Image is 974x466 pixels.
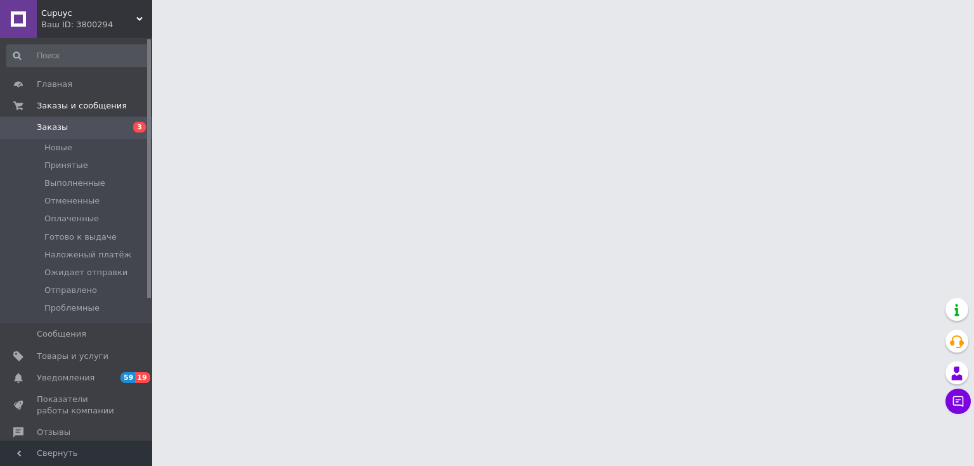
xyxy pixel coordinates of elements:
[37,79,72,90] span: Главная
[44,231,117,243] span: Готово к выдаче
[945,389,971,414] button: Чат с покупателем
[6,44,150,67] input: Поиск
[37,394,117,417] span: Показатели работы компании
[41,19,152,30] div: Ваш ID: 3800294
[44,178,105,189] span: Выполненные
[37,328,86,340] span: Сообщения
[44,267,127,278] span: Ожидает отправки
[37,427,70,438] span: Отзывы
[44,213,99,224] span: Оплаченные
[41,8,136,19] span: Cupuyc
[37,351,108,362] span: Товары и услуги
[37,100,127,112] span: Заказы и сообщения
[37,122,68,133] span: Заказы
[44,195,100,207] span: Отмененные
[135,372,150,383] span: 19
[44,142,72,153] span: Новые
[44,285,97,296] span: Отправлено
[120,372,135,383] span: 59
[44,160,88,171] span: Принятые
[44,302,100,314] span: Проблемные
[44,249,131,261] span: Наложеный платёж
[37,372,94,384] span: Уведомления
[133,122,146,133] span: 3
